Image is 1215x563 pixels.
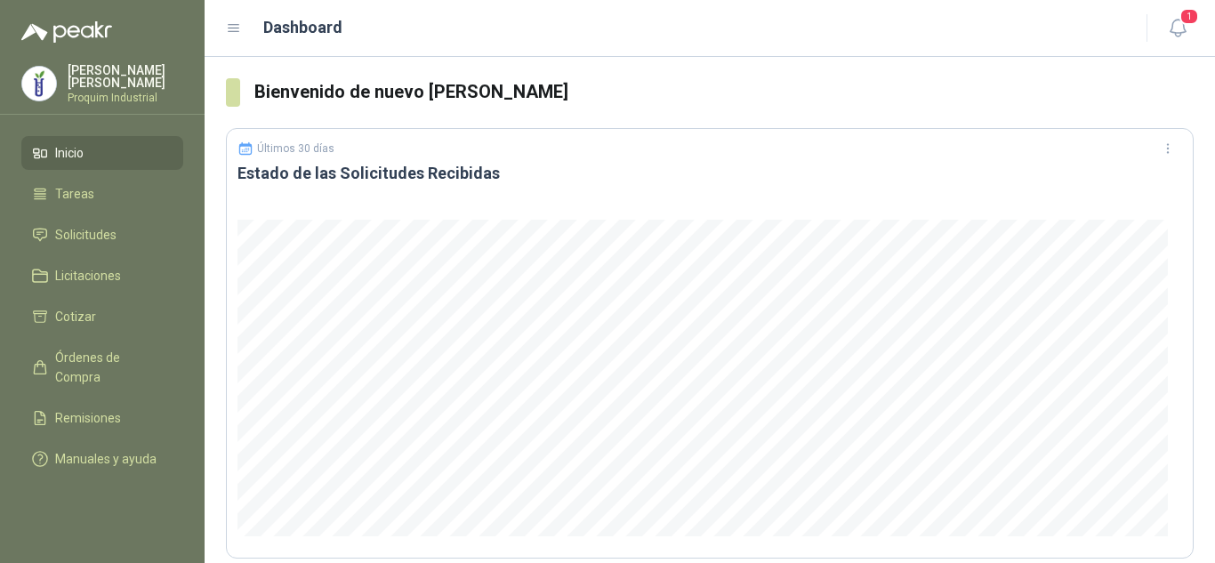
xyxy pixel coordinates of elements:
[55,408,121,428] span: Remisiones
[21,21,112,43] img: Logo peakr
[21,300,183,334] a: Cotizar
[55,225,117,245] span: Solicitudes
[21,259,183,293] a: Licitaciones
[55,307,96,326] span: Cotizar
[1179,8,1199,25] span: 1
[55,266,121,286] span: Licitaciones
[21,218,183,252] a: Solicitudes
[55,184,94,204] span: Tareas
[68,64,183,89] p: [PERSON_NAME] [PERSON_NAME]
[263,15,342,40] h1: Dashboard
[55,348,166,387] span: Órdenes de Compra
[68,92,183,103] p: Proquim Industrial
[1162,12,1194,44] button: 1
[21,177,183,211] a: Tareas
[257,142,334,155] p: Últimos 30 días
[55,449,157,469] span: Manuales y ayuda
[21,401,183,435] a: Remisiones
[22,67,56,101] img: Company Logo
[254,78,1194,106] h3: Bienvenido de nuevo [PERSON_NAME]
[21,442,183,476] a: Manuales y ayuda
[237,163,1182,184] h3: Estado de las Solicitudes Recibidas
[55,143,84,163] span: Inicio
[21,136,183,170] a: Inicio
[21,341,183,394] a: Órdenes de Compra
